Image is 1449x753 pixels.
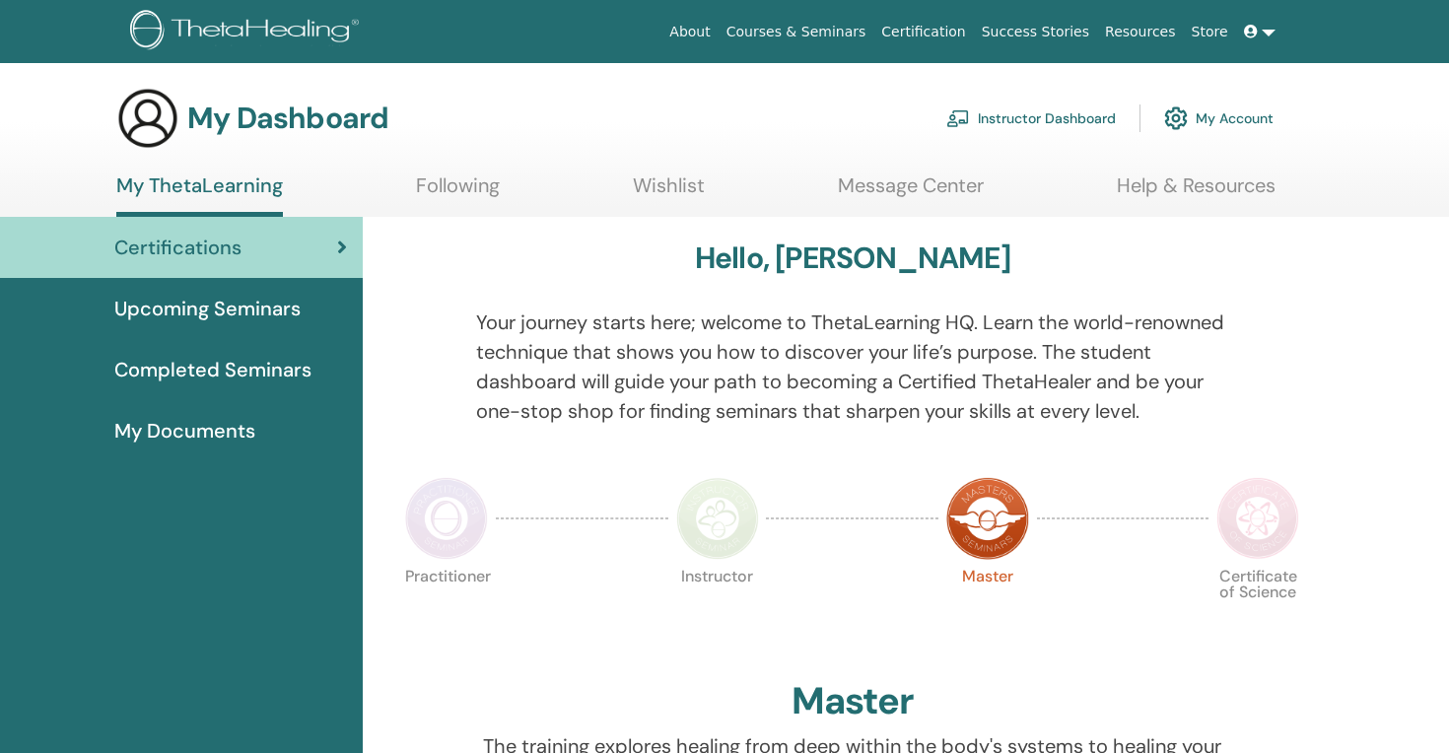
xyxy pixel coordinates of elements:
h3: Hello, [PERSON_NAME] [695,240,1010,276]
a: Help & Resources [1117,173,1276,212]
p: Master [946,569,1029,651]
span: Upcoming Seminars [114,294,301,323]
span: Certifications [114,233,241,262]
a: Resources [1097,14,1184,50]
a: Courses & Seminars [719,14,874,50]
a: Message Center [838,173,984,212]
span: My Documents [114,416,255,445]
h2: Master [792,679,914,724]
img: Certificate of Science [1216,477,1299,560]
img: Practitioner [405,477,488,560]
img: Master [946,477,1029,560]
a: About [661,14,718,50]
a: Instructor Dashboard [946,97,1116,140]
span: Completed Seminars [114,355,311,384]
a: Following [416,173,500,212]
a: My Account [1164,97,1274,140]
img: generic-user-icon.jpg [116,87,179,150]
img: cog.svg [1164,102,1188,135]
h3: My Dashboard [187,101,388,136]
a: Wishlist [633,173,705,212]
p: Practitioner [405,569,488,651]
p: Certificate of Science [1216,569,1299,651]
img: logo.png [130,10,366,54]
img: chalkboard-teacher.svg [946,109,970,127]
a: Certification [873,14,973,50]
a: Store [1184,14,1236,50]
a: My ThetaLearning [116,173,283,217]
p: Your journey starts here; welcome to ThetaLearning HQ. Learn the world-renowned technique that sh... [476,308,1229,426]
img: Instructor [676,477,759,560]
a: Success Stories [974,14,1097,50]
p: Instructor [676,569,759,651]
